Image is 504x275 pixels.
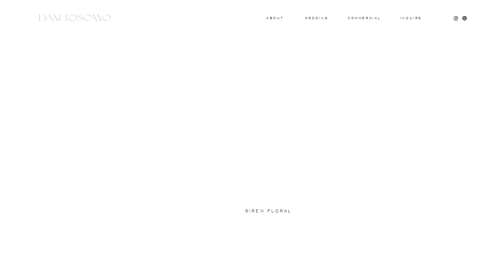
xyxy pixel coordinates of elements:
a: About [266,17,282,19]
a: wedding [305,17,328,19]
a: siren floral [245,209,324,214]
a: commercial [348,17,380,19]
a: Inquire [400,17,422,20]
